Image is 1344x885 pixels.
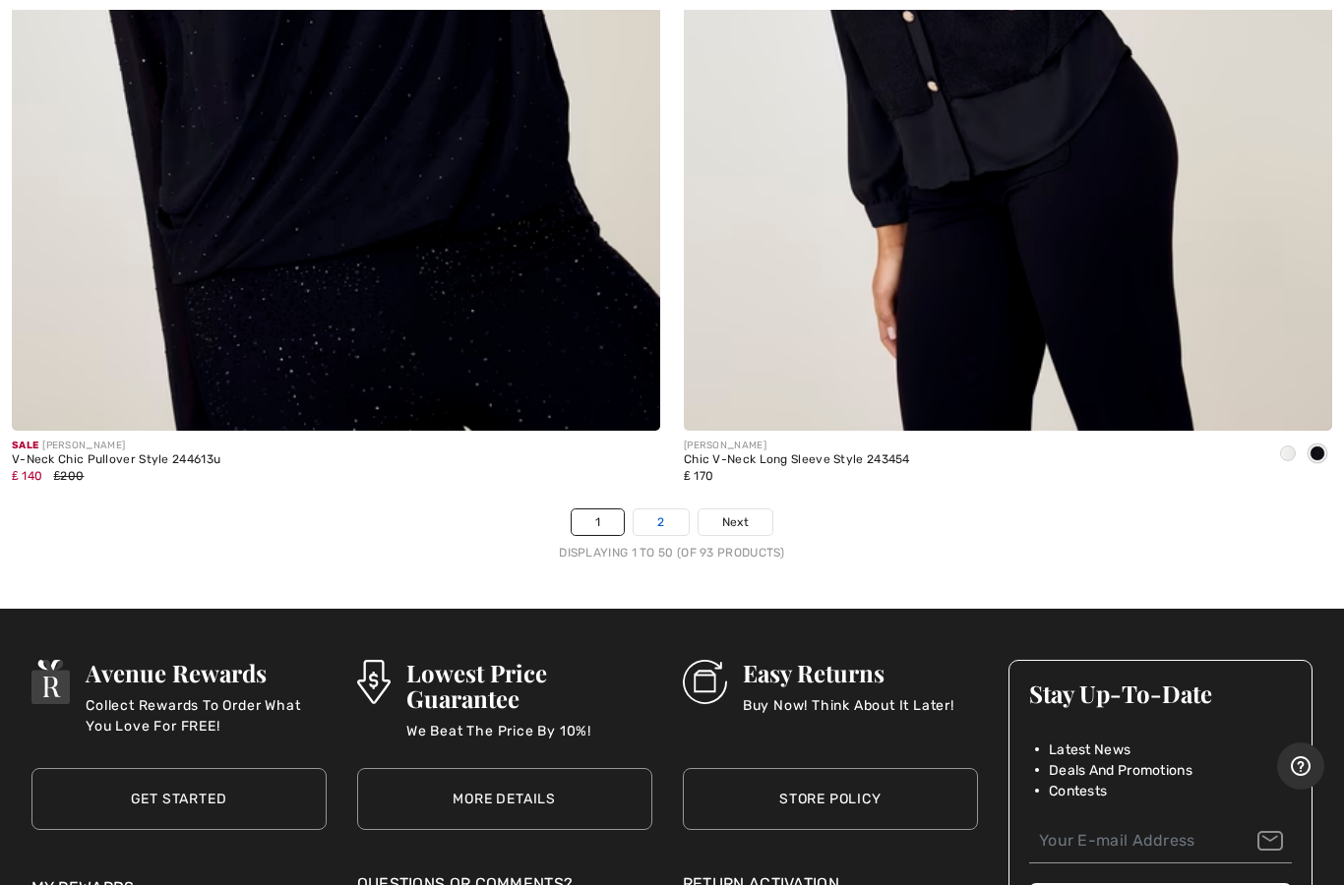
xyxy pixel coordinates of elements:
a: Store Policy [683,768,978,830]
span: Sale [12,440,38,451]
h3: Easy Returns [743,660,954,685]
a: 2 [634,509,688,535]
div: Chic V-Neck Long Sleeve Style 243454 [684,453,910,467]
iframe: Opens a widget where you can find more information [1277,742,1324,792]
div: [PERSON_NAME] [684,439,910,453]
p: We Beat The Price By 10%! [406,721,652,760]
input: Your E-mail Address [1029,819,1293,863]
h3: Stay Up-To-Date [1029,680,1293,706]
div: [PERSON_NAME] [12,439,220,453]
h3: Avenue Rewards [86,660,326,685]
img: Avenue Rewards [31,660,71,704]
span: ₤ 170 [684,469,713,483]
div: V-Neck Chic Pullover Style 244613u [12,453,220,467]
div: Off White [1273,439,1303,471]
p: Collect Rewards To Order What You Love For FREE! [86,695,326,735]
img: Easy Returns [683,660,727,704]
a: More Details [357,768,652,830]
span: ₤200 [54,469,85,483]
h3: Lowest Price Guarantee [406,660,652,711]
span: Deals And Promotions [1049,760,1192,781]
span: ₤ 140 [12,469,42,483]
a: Next [699,509,772,535]
span: Latest News [1049,739,1130,760]
span: Next [722,513,749,531]
a: 1 [572,509,624,535]
div: Black [1303,439,1332,471]
span: Contests [1049,781,1107,801]
a: Get Started [31,768,327,830]
img: Lowest Price Guarantee [357,660,391,704]
p: Buy Now! Think About It Later! [743,695,954,735]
